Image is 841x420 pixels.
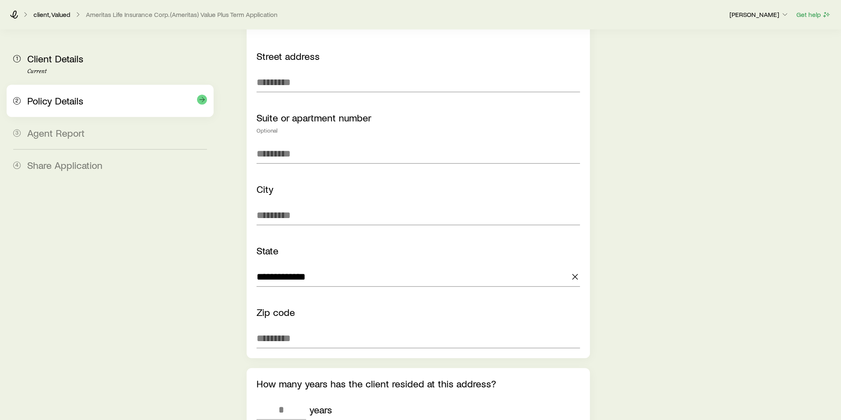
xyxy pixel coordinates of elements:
[27,127,85,139] span: Agent Report
[13,97,21,104] span: 2
[309,404,332,415] div: years
[33,11,71,19] a: client, Valued
[257,183,273,195] label: City
[257,50,320,62] label: Street address
[729,10,789,19] p: [PERSON_NAME]
[27,68,207,75] p: Current
[27,52,83,64] span: Client Details
[257,112,371,123] label: Suite or apartment number
[27,159,102,171] span: Share Application
[27,95,83,107] span: Policy Details
[13,161,21,169] span: 4
[257,377,496,389] label: How many years has the client resided at this address?
[257,127,580,134] div: Optional
[257,306,295,318] label: Zip code
[257,244,278,256] label: State
[796,10,831,19] button: Get help
[13,55,21,62] span: 1
[13,129,21,137] span: 3
[729,10,789,20] button: [PERSON_NAME]
[86,11,278,19] button: Ameritas Life Insurance Corp. (Ameritas) Value Plus Term Application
